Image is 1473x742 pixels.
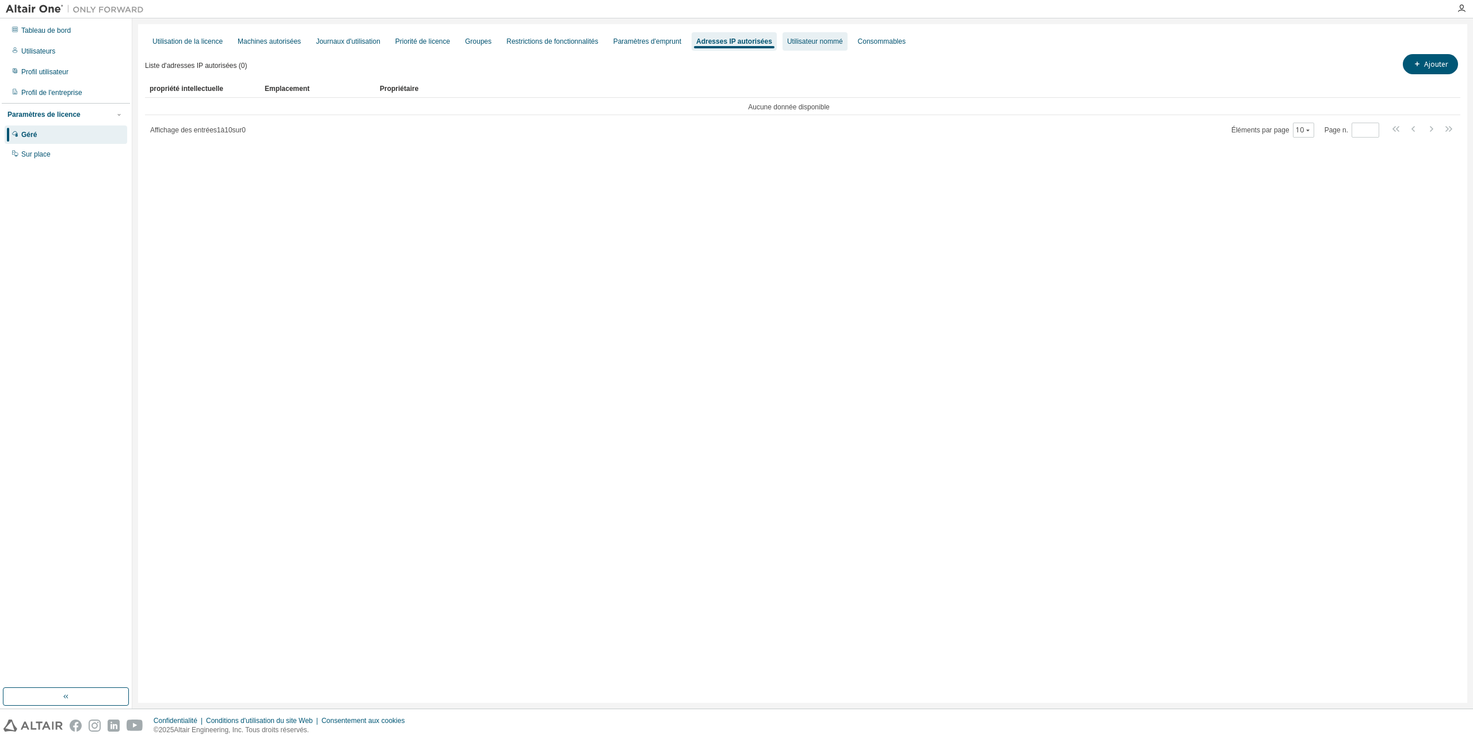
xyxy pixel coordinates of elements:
[224,126,232,134] font: 10
[696,37,772,45] font: Adresses IP autorisées
[21,89,82,97] font: Profil de l'entreprise
[1403,54,1458,74] button: Ajouter
[150,126,217,134] font: Affichage des entrées
[150,85,223,93] font: propriété intellectuelle
[748,102,829,111] font: Aucune donnée disponible
[7,111,81,119] font: Paramètres de licence
[395,37,450,45] font: Priorité de licence
[1296,125,1304,135] font: 10
[242,126,246,134] font: 0
[21,131,37,139] font: Géré
[145,62,247,70] font: Liste d'adresses IP autorisées (0)
[316,37,380,45] font: Journaux d'utilisation
[265,85,310,93] font: Emplacement
[787,37,843,45] font: Utilisateur nommé
[858,37,906,45] font: Consommables
[217,126,221,134] font: 1
[1424,59,1448,69] font: Ajouter
[3,720,63,732] img: altair_logo.svg
[154,717,197,725] font: Confidentialité
[613,37,681,45] font: Paramètres d'emprunt
[89,720,101,732] img: instagram.svg
[1231,126,1289,134] font: Éléments par page
[159,726,174,734] font: 2025
[238,37,301,45] font: Machines autorisées
[1325,126,1348,134] font: Page n.
[152,37,223,45] font: Utilisation de la licence
[221,126,225,134] font: à
[127,720,143,732] img: youtube.svg
[506,37,598,45] font: Restrictions de fonctionnalités
[108,720,120,732] img: linkedin.svg
[174,726,309,734] font: Altair Engineering, Inc. Tous droits réservés.
[154,726,159,734] font: ©
[21,150,51,158] font: Sur place
[380,85,418,93] font: Propriétaire
[21,68,68,76] font: Profil utilisateur
[206,717,313,725] font: Conditions d'utilisation du site Web
[21,47,55,55] font: Utilisateurs
[232,126,242,134] font: sur
[21,26,71,35] font: Tableau de bord
[6,3,150,15] img: Altaïr Un
[322,717,405,725] font: Consentement aux cookies
[70,720,82,732] img: facebook.svg
[465,37,491,45] font: Groupes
